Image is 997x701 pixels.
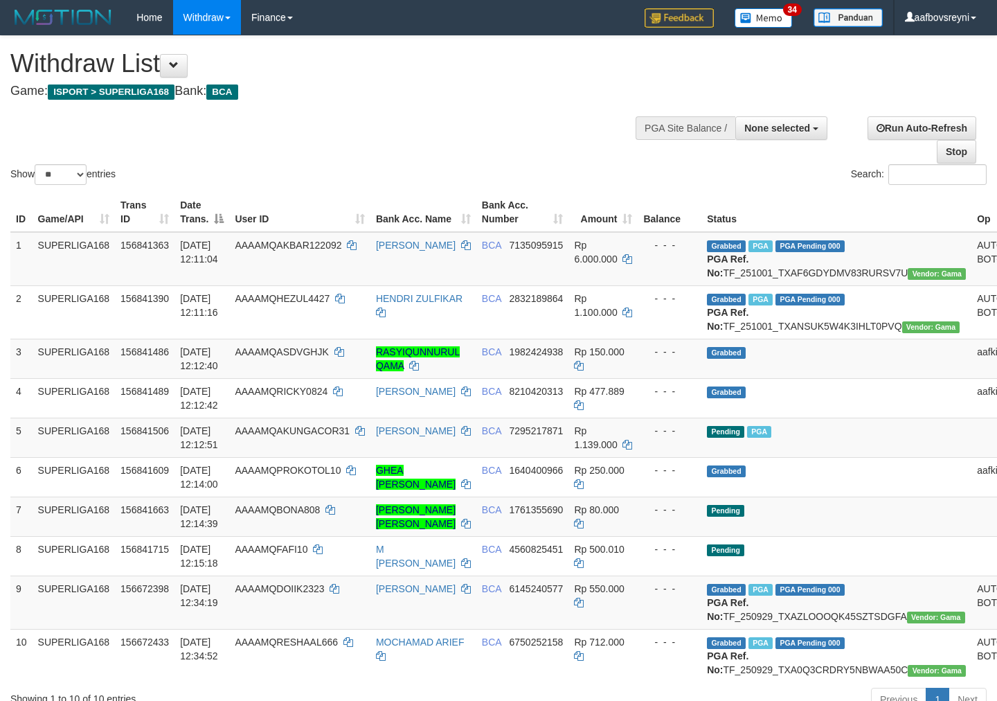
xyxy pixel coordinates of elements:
span: Copy 2832189864 to clipboard [510,293,564,304]
td: SUPERLIGA168 [33,378,116,418]
label: Show entries [10,164,116,185]
span: Pending [707,544,744,556]
img: panduan.png [814,8,883,27]
span: Copy 1982424938 to clipboard [510,346,564,357]
span: 156672433 [120,637,169,648]
span: [DATE] 12:12:42 [180,386,218,411]
td: 4 [10,378,33,418]
span: Vendor URL: https://trx31.1velocity.biz [908,268,966,280]
td: SUPERLIGA168 [33,418,116,457]
span: Rp 80.000 [574,504,619,515]
span: BCA [482,346,501,357]
span: 156841390 [120,293,169,304]
td: SUPERLIGA168 [33,536,116,576]
td: 7 [10,497,33,536]
th: Amount: activate to sort column ascending [568,193,638,232]
a: [PERSON_NAME] [376,425,456,436]
a: HENDRI ZULFIKAR [376,293,462,304]
h1: Withdraw List [10,50,651,78]
a: MOCHAMAD ARIEF [376,637,465,648]
span: Marked by aafsoycanthlai [748,584,773,596]
a: [PERSON_NAME] [376,386,456,397]
img: MOTION_logo.png [10,7,116,28]
div: - - - [643,582,696,596]
span: BCA [482,504,501,515]
td: 3 [10,339,33,378]
span: [DATE] 12:15:18 [180,544,218,569]
div: - - - [643,345,696,359]
span: 156841663 [120,504,169,515]
span: PGA Pending [775,584,845,596]
span: BCA [482,465,501,476]
span: Rp 500.010 [574,544,624,555]
span: [DATE] 12:34:52 [180,637,218,662]
td: 2 [10,285,33,339]
span: Grabbed [707,465,746,477]
td: TF_251001_TXANSUK5W4K3IHLT0PVQ [701,285,971,339]
td: SUPERLIGA168 [33,285,116,339]
b: PGA Ref. No: [707,307,748,332]
span: Copy 1640400966 to clipboard [510,465,564,476]
td: 5 [10,418,33,457]
span: 156841363 [120,240,169,251]
span: Grabbed [707,240,746,252]
div: - - - [643,503,696,517]
span: Grabbed [707,387,746,398]
span: Copy 8210420313 to clipboard [510,386,564,397]
span: AAAAMQBONA808 [235,504,320,515]
span: Marked by aafsoycanthlai [748,240,773,252]
span: Copy 1761355690 to clipboard [510,504,564,515]
th: Date Trans.: activate to sort column descending [174,193,229,232]
span: AAAAMQDOIIK2323 [235,583,324,594]
span: Grabbed [707,584,746,596]
span: BCA [482,386,501,397]
td: 8 [10,536,33,576]
span: AAAAMQAKUNGACOR31 [235,425,350,436]
span: 34 [783,3,802,16]
span: Copy 7135095915 to clipboard [510,240,564,251]
button: None selected [735,116,827,140]
div: - - - [643,542,696,556]
th: Status [701,193,971,232]
img: Feedback.jpg [645,8,714,28]
span: Rp 477.889 [574,386,624,397]
span: [DATE] 12:11:16 [180,293,218,318]
div: - - - [643,384,696,398]
td: SUPERLIGA168 [33,339,116,378]
span: BCA [482,637,501,648]
span: Marked by aafsoycanthlai [747,426,771,438]
span: PGA Pending [775,294,845,305]
a: Stop [937,140,976,163]
div: - - - [643,292,696,305]
th: ID [10,193,33,232]
a: [PERSON_NAME] [PERSON_NAME] [376,504,456,529]
div: - - - [643,635,696,649]
span: Copy 6750252158 to clipboard [510,637,564,648]
td: SUPERLIGA168 [33,576,116,629]
span: Rp 150.000 [574,346,624,357]
span: 156841609 [120,465,169,476]
td: 10 [10,629,33,682]
span: Pending [707,426,744,438]
span: Rp 550.000 [574,583,624,594]
b: PGA Ref. No: [707,650,748,675]
span: Copy 7295217871 to clipboard [510,425,564,436]
span: Vendor URL: https://trx31.1velocity.biz [907,612,965,623]
span: Vendor URL: https://trx31.1velocity.biz [902,321,960,333]
td: 6 [10,457,33,497]
td: 1 [10,232,33,286]
span: AAAAMQRICKY0824 [235,386,327,397]
span: 156841486 [120,346,169,357]
span: [DATE] 12:14:39 [180,504,218,529]
h4: Game: Bank: [10,85,651,98]
td: SUPERLIGA168 [33,457,116,497]
td: TF_250929_TXA0Q3CRDRY5NBWAA50C [701,629,971,682]
span: [DATE] 12:11:04 [180,240,218,265]
span: Grabbed [707,637,746,649]
span: [DATE] 12:12:40 [180,346,218,371]
span: BCA [206,85,237,100]
span: AAAAMQHEZUL4427 [235,293,330,304]
th: Bank Acc. Number: activate to sort column ascending [476,193,569,232]
a: M [PERSON_NAME] [376,544,456,569]
span: ISPORT > SUPERLIGA168 [48,85,174,100]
